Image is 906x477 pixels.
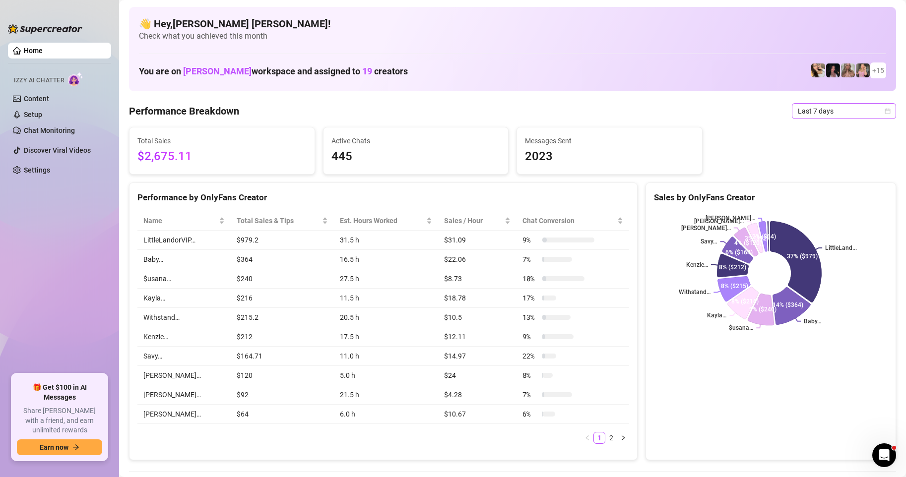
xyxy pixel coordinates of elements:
[139,66,408,77] h1: You are on workspace and assigned to creators
[522,331,538,342] span: 9 %
[137,308,231,327] td: Withstand…
[522,409,538,419] span: 6 %
[334,347,438,366] td: 11.0 h
[334,250,438,269] td: 16.5 h
[137,327,231,347] td: Kenzie…
[686,261,708,268] text: Kenzie…
[594,432,605,443] a: 1
[231,366,334,385] td: $120
[872,65,884,76] span: + 15
[68,72,83,86] img: AI Chatter
[24,95,49,103] a: Content
[438,250,517,269] td: $22.06
[729,325,754,332] text: $usana…
[139,31,886,42] span: Check what you achieved this month
[872,443,896,467] iframe: Intercom live chat
[522,370,538,381] span: 8 %
[137,385,231,405] td: [PERSON_NAME]…
[137,147,307,166] span: $2,675.11
[605,432,617,444] li: 2
[617,432,629,444] li: Next Page
[654,191,888,204] div: Sales by OnlyFans Creator
[334,327,438,347] td: 17.5 h
[231,269,334,289] td: $240
[334,289,438,308] td: 11.5 h
[701,238,717,245] text: Savy…
[334,405,438,424] td: 6.0 h
[14,76,64,85] span: Izzy AI Chatter
[517,211,629,231] th: Chat Conversion
[231,289,334,308] td: $216
[231,347,334,366] td: $164.71
[17,406,102,435] span: Share [PERSON_NAME] with a friend, and earn unlimited rewards
[17,383,102,402] span: 🎁 Get $100 in AI Messages
[856,63,870,77] img: Kenzie (@dmaxkenzfree)
[137,135,307,146] span: Total Sales
[826,63,840,77] img: Baby (@babyyyybellaa)
[438,366,517,385] td: $24
[522,254,538,265] span: 7 %
[8,24,82,34] img: logo-BBDzfeDw.svg
[522,351,538,361] span: 22 %
[231,308,334,327] td: $215.2
[438,327,517,347] td: $12.11
[438,269,517,289] td: $8.73
[17,439,102,455] button: Earn nowarrow-right
[24,126,75,134] a: Chat Monitoring
[617,432,629,444] button: right
[137,250,231,269] td: Baby…
[438,347,517,366] td: $14.97
[24,47,43,55] a: Home
[438,385,517,405] td: $4.28
[804,318,821,325] text: Baby…
[811,63,825,77] img: Avry (@avryjennerfree)
[137,231,231,250] td: LittleLandorVIP…
[584,435,590,441] span: left
[137,211,231,231] th: Name
[139,17,886,31] h4: 👋 Hey, [PERSON_NAME] [PERSON_NAME] !
[593,432,605,444] li: 1
[24,166,50,174] a: Settings
[137,347,231,366] td: Savy…
[708,312,727,319] text: Kayla…
[522,273,538,284] span: 10 %
[137,269,231,289] td: $usana…
[231,327,334,347] td: $212
[137,191,629,204] div: Performance by OnlyFans Creator
[885,108,891,114] span: calendar
[24,111,42,119] a: Setup
[679,289,711,296] text: Withstand…
[231,231,334,250] td: $979.2
[334,385,438,405] td: 21.5 h
[525,147,694,166] span: 2023
[231,211,334,231] th: Total Sales & Tips
[825,244,857,251] text: LittleLand...
[525,135,694,146] span: Messages Sent
[362,66,372,76] span: 19
[695,218,744,225] text: [PERSON_NAME]…
[438,289,517,308] td: $18.78
[522,312,538,323] span: 13 %
[331,135,501,146] span: Active Chats
[231,250,334,269] td: $364
[438,308,517,327] td: $10.5
[231,385,334,405] td: $92
[706,215,755,222] text: [PERSON_NAME]…
[72,444,79,451] span: arrow-right
[334,269,438,289] td: 27.5 h
[582,432,593,444] li: Previous Page
[137,366,231,385] td: [PERSON_NAME]…
[841,63,855,77] img: Kenzie (@dmaxkenz)
[444,215,503,226] span: Sales / Hour
[438,231,517,250] td: $31.09
[522,389,538,400] span: 7 %
[438,405,517,424] td: $10.67
[331,147,501,166] span: 445
[231,405,334,424] td: $64
[24,146,91,154] a: Discover Viral Videos
[620,435,626,441] span: right
[340,215,424,226] div: Est. Hours Worked
[183,66,252,76] span: [PERSON_NAME]
[522,293,538,303] span: 17 %
[522,235,538,245] span: 9 %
